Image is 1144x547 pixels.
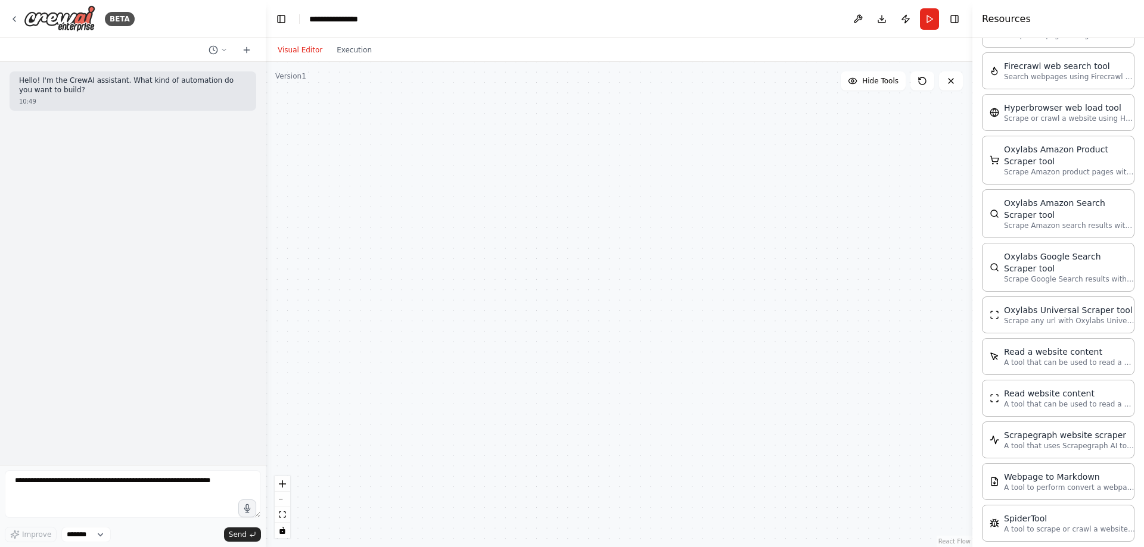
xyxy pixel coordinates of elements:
[1004,114,1135,123] p: Scrape or crawl a website using Hyperbrowser and return the contents in properly formatted markdo...
[1004,274,1135,284] p: Scrape Google Search results with Oxylabs Google Search Scraper
[22,530,51,539] span: Improve
[229,530,247,539] span: Send
[1004,143,1135,167] div: Oxylabs Amazon Product Scraper tool
[309,13,372,25] nav: breadcrumb
[24,5,95,32] img: Logo
[990,518,999,528] img: SpiderTool
[275,523,290,538] button: toggle interactivity
[275,71,306,81] div: Version 1
[990,262,999,272] img: OxylabsGoogleSearchScraperTool
[5,527,57,542] button: Improve
[204,43,232,57] button: Switch to previous chat
[1004,471,1135,483] div: Webpage to Markdown
[275,507,290,523] button: fit view
[990,477,999,486] img: SerplyWebpageToMarkdownTool
[982,12,1031,26] h4: Resources
[329,43,379,57] button: Execution
[105,12,135,26] div: BETA
[1004,72,1135,82] p: Search webpages using Firecrawl and return the results
[990,155,999,165] img: OxylabsAmazonProductScraperTool
[990,209,999,218] img: OxylabsAmazonSearchScraperTool
[938,538,971,545] a: React Flow attribution
[19,97,247,106] div: 10:49
[224,527,261,542] button: Send
[273,11,290,27] button: Hide left sidebar
[238,499,256,517] button: Click to speak your automation idea
[990,66,999,76] img: FirecrawlSearchTool
[275,492,290,507] button: zoom out
[1004,316,1135,326] p: Scrape any url with Oxylabs Universal Scraper
[862,76,899,86] span: Hide Tools
[1004,387,1135,399] div: Read website content
[1004,304,1135,316] div: Oxylabs Universal Scraper tool
[275,476,290,538] div: React Flow controls
[1004,60,1135,72] div: Firecrawl web search tool
[1004,429,1135,441] div: Scrapegraph website scraper
[1004,358,1135,367] p: A tool that can be used to read a website content.
[1004,399,1135,409] p: A tool that can be used to read a website content.
[990,393,999,403] img: ScrapeWebsiteTool
[275,476,290,492] button: zoom in
[1004,221,1135,230] p: Scrape Amazon search results with Oxylabs Amazon Search Scraper
[1004,524,1135,534] p: A tool to scrape or crawl a website and return LLM-ready content.
[946,11,963,27] button: Hide right sidebar
[1004,512,1135,524] div: SpiderTool
[990,310,999,320] img: OxylabsUniversalScraperTool
[1004,251,1135,274] div: Oxylabs Google Search Scraper tool
[1004,441,1135,451] p: A tool that uses Scrapegraph AI to intelligently scrape website content.
[841,71,906,90] button: Hide Tools
[1004,197,1135,221] div: Oxylabs Amazon Search Scraper tool
[271,43,329,57] button: Visual Editor
[1004,346,1135,358] div: Read a website content
[990,435,999,445] img: ScrapegraphScrapeTool
[19,76,247,95] p: Hello! I'm the CrewAI assistant. What kind of automation do you want to build?
[1004,167,1135,177] p: Scrape Amazon product pages with Oxylabs Amazon Product Scraper
[1004,102,1135,114] div: Hyperbrowser web load tool
[990,108,999,117] img: HyperbrowserLoadTool
[1004,483,1135,492] p: A tool to perform convert a webpage to markdown to make it easier for LLMs to understand
[990,352,999,361] img: ScrapeElementFromWebsiteTool
[237,43,256,57] button: Start a new chat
